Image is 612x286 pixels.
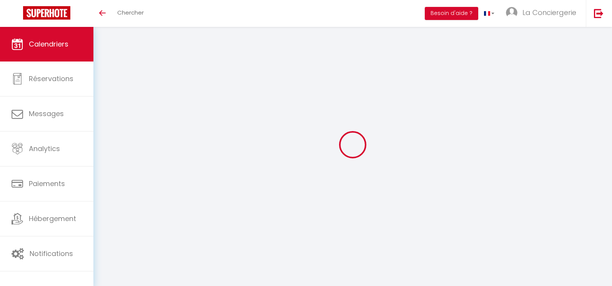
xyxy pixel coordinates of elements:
img: Super Booking [23,6,70,20]
span: Notifications [30,249,73,258]
span: Messages [29,109,64,118]
span: Analytics [29,144,60,153]
span: Hébergement [29,214,76,223]
span: La Conciergerie [522,8,576,17]
span: Chercher [117,8,144,17]
img: logout [594,8,604,18]
span: Réservations [29,74,73,83]
span: Paiements [29,179,65,188]
button: Besoin d'aide ? [425,7,478,20]
img: ... [506,7,517,18]
span: Calendriers [29,39,68,49]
